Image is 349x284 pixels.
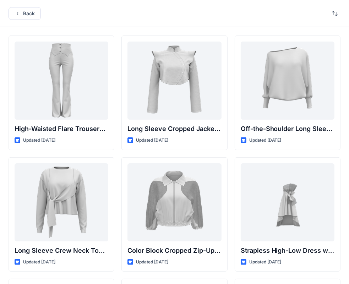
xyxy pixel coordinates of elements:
a: Strapless High-Low Dress with Side Bow Detail [241,163,334,241]
button: Back [9,7,41,20]
p: Color Block Cropped Zip-Up Jacket with Sheer Sleeves [127,246,221,256]
p: Updated [DATE] [23,258,55,266]
p: High-Waisted Flare Trousers with Button Detail [15,124,108,134]
p: Updated [DATE] [136,137,168,144]
a: Color Block Cropped Zip-Up Jacket with Sheer Sleeves [127,163,221,241]
a: Off-the-Shoulder Long Sleeve Top [241,42,334,120]
a: Long Sleeve Crew Neck Top with Asymmetrical Tie Detail [15,163,108,241]
p: Updated [DATE] [23,137,55,144]
a: High-Waisted Flare Trousers with Button Detail [15,42,108,120]
p: Updated [DATE] [249,258,282,266]
p: Long Sleeve Cropped Jacket with Mandarin Collar and Shoulder Detail [127,124,221,134]
a: Long Sleeve Cropped Jacket with Mandarin Collar and Shoulder Detail [127,42,221,120]
p: Off-the-Shoulder Long Sleeve Top [241,124,334,134]
p: Updated [DATE] [249,137,282,144]
p: Long Sleeve Crew Neck Top with Asymmetrical Tie Detail [15,246,108,256]
p: Strapless High-Low Dress with Side Bow Detail [241,246,334,256]
p: Updated [DATE] [136,258,168,266]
